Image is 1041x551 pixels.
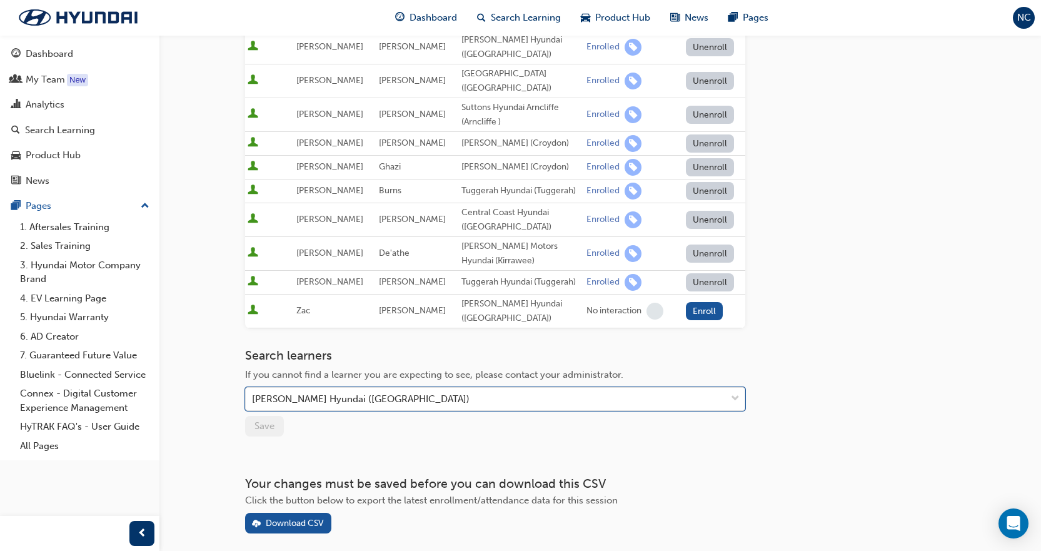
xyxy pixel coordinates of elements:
[379,138,446,148] span: [PERSON_NAME]
[461,160,581,174] div: [PERSON_NAME] (Croydon)
[11,49,21,60] span: guage-icon
[595,11,650,25] span: Product Hub
[586,138,620,149] div: Enrolled
[11,74,21,86] span: people-icon
[138,526,147,542] span: prev-icon
[625,39,641,56] span: learningRecordVerb_ENROLL-icon
[248,108,258,121] span: User is active
[586,75,620,87] div: Enrolled
[625,135,641,152] span: learningRecordVerb_ENROLL-icon
[5,40,154,195] button: DashboardMy TeamAnalyticsSearch LearningProduct HubNews
[395,10,405,26] span: guage-icon
[248,74,258,87] span: User is active
[1013,7,1035,29] button: NC
[11,201,21,212] span: pages-icon
[998,508,1028,538] div: Open Intercom Messenger
[625,245,641,262] span: learningRecordVerb_ENROLL-icon
[248,185,258,197] span: User is active
[296,75,363,86] span: [PERSON_NAME]
[26,148,81,163] div: Product Hub
[15,384,154,417] a: Connex - Digital Customer Experience Management
[586,109,620,121] div: Enrolled
[1017,11,1031,25] span: NC
[625,106,641,123] span: learningRecordVerb_ENROLL-icon
[625,274,641,291] span: learningRecordVerb_ENROLL-icon
[461,297,581,325] div: [PERSON_NAME] Hyundai ([GEOGRAPHIC_DATA])
[245,416,284,437] button: Save
[15,218,154,237] a: 1. Aftersales Training
[685,11,708,25] span: News
[5,195,154,218] button: Pages
[11,176,21,187] span: news-icon
[25,123,95,138] div: Search Learning
[254,420,274,432] span: Save
[379,161,401,172] span: Ghazi
[6,4,150,31] a: Trak
[11,125,20,136] span: search-icon
[15,365,154,385] a: Bluelink - Connected Service
[461,240,581,268] div: [PERSON_NAME] Motors Hyundai (Kirrawee)
[26,199,51,213] div: Pages
[477,10,486,26] span: search-icon
[296,305,310,316] span: Zac
[686,302,723,320] button: Enroll
[245,513,331,533] button: Download CSV
[248,276,258,288] span: User is active
[15,437,154,456] a: All Pages
[15,327,154,346] a: 6. AD Creator
[461,33,581,61] div: [PERSON_NAME] Hyundai ([GEOGRAPHIC_DATA])
[296,248,363,258] span: [PERSON_NAME]
[625,211,641,228] span: learningRecordVerb_ENROLL-icon
[461,101,581,129] div: Suttons Hyundai Arncliffe (Arncliffe )
[248,161,258,173] span: User is active
[625,73,641,89] span: learningRecordVerb_ENROLL-icon
[15,346,154,365] a: 7. Guaranteed Future Value
[379,109,446,119] span: [PERSON_NAME]
[461,206,581,234] div: Central Coast Hyundai ([GEOGRAPHIC_DATA])
[686,245,735,263] button: Unenroll
[686,38,735,56] button: Unenroll
[266,518,324,528] div: Download CSV
[379,75,446,86] span: [PERSON_NAME]
[491,11,561,25] span: Search Learning
[248,41,258,53] span: User is active
[252,519,261,530] span: download-icon
[248,213,258,226] span: User is active
[743,11,768,25] span: Pages
[571,5,660,31] a: car-iconProduct Hub
[686,106,735,124] button: Unenroll
[26,174,49,188] div: News
[15,417,154,437] a: HyTRAK FAQ's - User Guide
[296,276,363,287] span: [PERSON_NAME]
[718,5,778,31] a: pages-iconPages
[379,185,401,196] span: Burns
[728,10,738,26] span: pages-icon
[248,247,258,260] span: User is active
[686,211,735,229] button: Unenroll
[67,74,88,86] div: Tooltip anchor
[660,5,718,31] a: news-iconNews
[15,256,154,289] a: 3. Hyundai Motor Company Brand
[379,214,446,225] span: [PERSON_NAME]
[646,303,663,320] span: learningRecordVerb_NONE-icon
[5,93,154,116] a: Analytics
[26,47,73,61] div: Dashboard
[410,11,457,25] span: Dashboard
[248,137,258,149] span: User is active
[379,305,446,316] span: [PERSON_NAME]
[11,99,21,111] span: chart-icon
[686,273,735,291] button: Unenroll
[586,185,620,197] div: Enrolled
[296,214,363,225] span: [PERSON_NAME]
[625,159,641,176] span: learningRecordVerb_ENROLL-icon
[245,477,745,491] h3: Your changes must be saved before you can download this CSV
[686,72,735,90] button: Unenroll
[461,184,581,198] div: Tuggerah Hyundai (Tuggerah)
[461,67,581,95] div: [GEOGRAPHIC_DATA] ([GEOGRAPHIC_DATA])
[296,138,363,148] span: [PERSON_NAME]
[379,41,446,52] span: [PERSON_NAME]
[248,305,258,317] span: User is active
[686,158,735,176] button: Unenroll
[141,198,149,215] span: up-icon
[15,289,154,308] a: 4. EV Learning Page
